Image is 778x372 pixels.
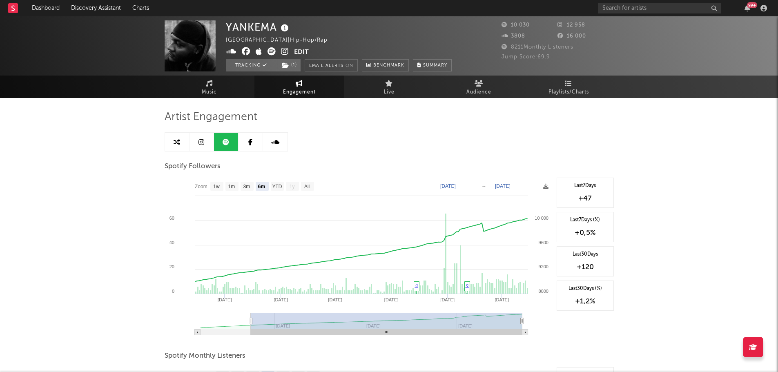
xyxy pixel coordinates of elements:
text: 9600 [538,240,548,245]
button: (1) [277,59,301,71]
text: 6m [258,184,265,189]
span: Jump Score: 69.9 [502,54,550,60]
em: On [346,64,353,68]
div: Last 7 Days (%) [561,216,609,224]
span: Audience [466,87,491,97]
text: 3m [243,184,250,189]
span: Spotify Followers [165,162,221,172]
button: Tracking [226,59,277,71]
span: Benchmark [373,61,404,71]
div: [GEOGRAPHIC_DATA] | Hip-Hop/Rap [226,36,337,45]
text: 8800 [538,289,548,294]
span: ( 1 ) [277,59,301,71]
button: Summary [413,59,452,71]
button: Email AlertsOn [305,59,358,71]
text: Zoom [195,184,207,189]
div: +47 [561,194,609,203]
div: Last 30 Days (%) [561,285,609,292]
input: Search for artists [598,3,721,13]
button: 99+ [745,5,750,11]
span: Music [202,87,217,97]
text: 9200 [538,264,548,269]
a: Engagement [254,76,344,98]
div: +120 [561,262,609,272]
a: Music [165,76,254,98]
span: Summary [423,63,447,68]
text: 20 [169,264,174,269]
span: 8211 Monthly Listeners [502,45,573,50]
div: Last 30 Days [561,251,609,258]
text: 1w [213,184,220,189]
text: [DATE] [384,297,398,302]
span: 16 000 [557,33,586,39]
text: All [304,184,309,189]
a: ♫ [466,283,469,287]
span: 12 958 [557,22,585,28]
div: Last 7 Days [561,182,609,189]
span: Engagement [283,87,316,97]
text: [DATE] [495,297,509,302]
text: [DATE] [440,183,456,189]
text: → [482,183,486,189]
text: YTD [272,184,282,189]
span: Spotify Monthly Listeners [165,351,245,361]
span: Artist Engagement [165,112,257,122]
button: Edit [294,47,309,58]
a: ♫ [415,283,418,287]
text: 10 000 [535,216,548,221]
text: 1m [228,184,235,189]
div: +1,2 % [561,296,609,306]
a: Benchmark [362,59,409,71]
text: [DATE] [328,297,342,302]
span: Live [384,87,395,97]
div: 99 + [747,2,757,8]
text: 40 [169,240,174,245]
a: Live [344,76,434,98]
text: 0 [172,289,174,294]
text: [DATE] [495,183,510,189]
span: 10 030 [502,22,530,28]
a: Playlists/Charts [524,76,614,98]
text: [DATE] [274,297,288,302]
text: [DATE] [440,297,455,302]
text: 1y [289,184,294,189]
a: Audience [434,76,524,98]
text: 60 [169,216,174,221]
text: [DATE] [217,297,232,302]
div: +0,5 % [561,228,609,238]
span: 3808 [502,33,525,39]
div: YANKEMA [226,20,291,34]
span: Playlists/Charts [548,87,589,97]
